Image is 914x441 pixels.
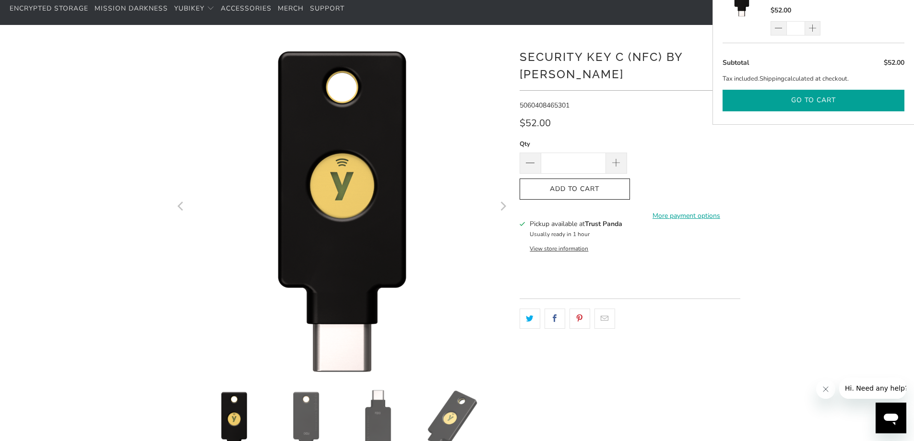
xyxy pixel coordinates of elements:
[6,7,69,14] span: Hi. Need any help?
[570,309,590,329] a: Share this on Pinterest
[174,39,189,375] button: Previous
[545,309,565,329] a: Share this on Facebook
[723,58,749,67] span: Subtotal
[520,117,551,130] span: $52.00
[771,6,791,15] span: $52.00
[174,4,204,13] span: YubiKey
[174,39,510,375] a: Security Key C (NFC) by Yubico - Trust Panda
[530,219,622,229] h3: Pickup available at
[278,4,304,13] span: Merch
[876,403,906,433] iframe: Button to launch messaging window
[221,4,272,13] span: Accessories
[10,4,88,13] span: Encrypted Storage
[310,4,344,13] span: Support
[520,179,630,200] button: Add to Cart
[816,380,835,399] iframe: Close message
[760,74,784,84] a: Shipping
[495,39,510,375] button: Next
[723,90,904,111] button: Go to cart
[585,219,622,228] b: Trust Panda
[520,309,540,329] a: Share this on Twitter
[520,346,740,377] iframe: Reviews Widget
[530,245,588,252] button: View store information
[520,47,740,83] h1: Security Key C (NFC) by [PERSON_NAME]
[633,211,740,221] a: More payment options
[520,139,627,149] label: Qty
[520,101,570,110] span: 5060408465301
[95,4,168,13] span: Mission Darkness
[839,378,906,399] iframe: Message from company
[530,185,620,193] span: Add to Cart
[723,74,904,84] p: Tax included. calculated at checkout.
[884,58,904,67] span: $52.00
[594,309,615,329] a: Email this to a friend
[530,230,590,238] small: Usually ready in 1 hour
